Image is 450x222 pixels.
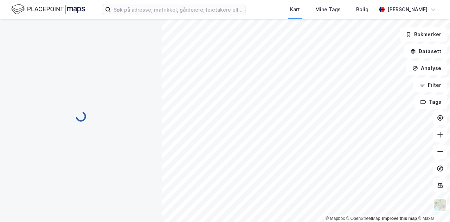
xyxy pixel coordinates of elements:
div: Kontrollprogram for chat [415,188,450,222]
input: Søk på adresse, matrikkel, gårdeiere, leietakere eller personer [111,4,245,15]
a: Improve this map [382,216,417,221]
div: Bolig [356,5,368,14]
iframe: Chat Widget [415,188,450,222]
div: Kart [290,5,300,14]
button: Datasett [404,44,447,58]
img: spinner.a6d8c91a73a9ac5275cf975e30b51cfb.svg [75,111,86,122]
div: Mine Tags [315,5,341,14]
button: Filter [413,78,447,92]
button: Bokmerker [400,27,447,42]
div: [PERSON_NAME] [387,5,427,14]
button: Analyse [406,61,447,75]
button: Tags [414,95,447,109]
a: Mapbox [326,216,345,221]
img: logo.f888ab2527a4732fd821a326f86c7f29.svg [11,3,85,15]
a: OpenStreetMap [346,216,380,221]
